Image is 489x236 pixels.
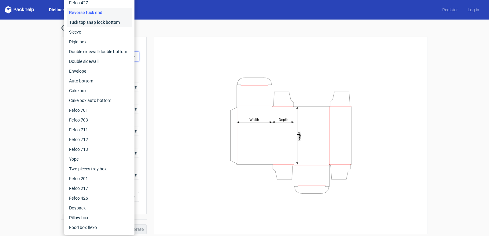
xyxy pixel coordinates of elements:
a: Register [437,7,463,13]
div: Tuck top snap lock bottom [67,17,132,27]
div: Fefco 426 [67,193,132,203]
div: Cake box auto bottom [67,96,132,105]
div: Rigid box [67,37,132,47]
div: Fefco 703 [67,115,132,125]
div: Two pieces tray box [67,164,132,174]
div: Fefco 711 [67,125,132,135]
div: Pillow box [67,213,132,223]
div: Double sidewall [67,56,132,66]
div: Sleeve [67,27,132,37]
tspan: Height [297,131,301,142]
div: Fefco 201 [67,174,132,183]
div: Envelope [67,66,132,76]
div: Double sidewall double bottom [67,47,132,56]
div: Fefco 712 [67,135,132,144]
tspan: Depth [279,117,289,122]
div: Fefco 713 [67,144,132,154]
div: Auto bottom [67,76,132,86]
a: Dielines [44,7,70,13]
a: Log in [463,7,484,13]
div: Fefco 701 [67,105,132,115]
div: Doypack [67,203,132,213]
div: Yope [67,154,132,164]
div: Cake box [67,86,132,96]
div: Food box flexo [67,223,132,232]
div: Fefco 217 [67,183,132,193]
div: Reverse tuck end [67,8,132,17]
h1: Generate new dieline [61,24,428,32]
tspan: Width [249,117,259,122]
